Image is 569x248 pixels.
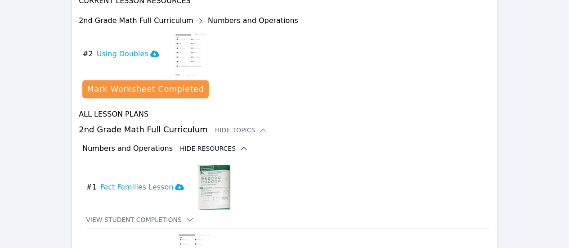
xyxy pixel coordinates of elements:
button: Hide Topics [215,126,268,135]
h4: All Lesson Plans [79,109,490,120]
h3: Using Doubles [97,49,159,59]
button: Hide Resources [180,144,248,153]
span: # 1 [86,182,97,193]
h3: 2nd Grade Math Full Curriculum [79,123,490,136]
button: #2Using Doubles [82,32,166,77]
img: Using Doubles [174,32,208,77]
h3: Fact Families Lesson [100,182,184,193]
button: #1Fact Families Lesson [86,165,191,210]
h3: Numbers and Operations [82,143,173,154]
div: 2nd Grade Math Full Curriculum Numbers and Operations [79,14,298,28]
div: Mark Worksheet Completed [87,83,204,95]
button: Mark Worksheet Completed [82,80,208,98]
button: View Student Completions [86,215,194,224]
img: Fact Families Lesson [198,165,230,210]
span: # 2 [82,49,93,59]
